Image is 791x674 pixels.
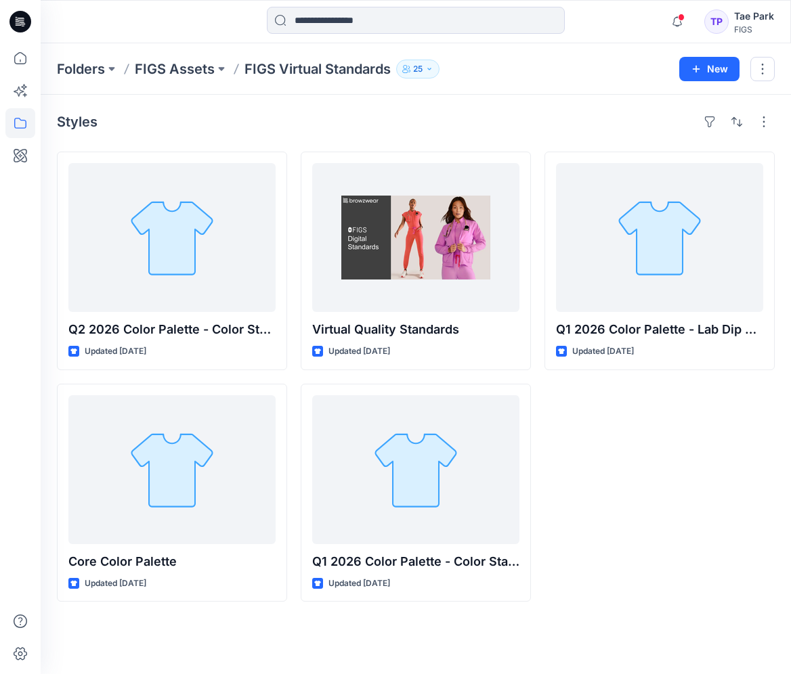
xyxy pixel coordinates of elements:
[312,552,519,571] p: Q1 2026 Color Palette - Color Standards
[556,163,763,312] a: Q1 2026 Color Palette - Lab Dip Approved
[85,344,146,359] p: Updated [DATE]
[328,577,390,591] p: Updated [DATE]
[244,60,391,78] p: FIGS Virtual Standards
[572,344,634,359] p: Updated [DATE]
[734,8,774,24] div: Tae Park
[396,60,440,78] button: 25
[328,344,390,359] p: Updated [DATE]
[135,60,215,78] a: FIGS Assets
[312,395,519,544] a: Q1 2026 Color Palette - Color Standards
[734,24,774,35] div: FIGS
[312,320,519,339] p: Virtual Quality Standards
[57,114,98,130] h4: Styles
[57,60,105,78] a: Folders
[68,552,276,571] p: Core Color Palette
[312,163,519,312] a: Virtual Quality Standards
[679,57,740,81] button: New
[556,320,763,339] p: Q1 2026 Color Palette - Lab Dip Approved
[704,9,729,34] div: TP
[413,62,423,76] p: 25
[68,163,276,312] a: Q2 2026 Color Palette - Color Standards
[68,395,276,544] a: Core Color Palette
[68,320,276,339] p: Q2 2026 Color Palette - Color Standards
[85,577,146,591] p: Updated [DATE]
